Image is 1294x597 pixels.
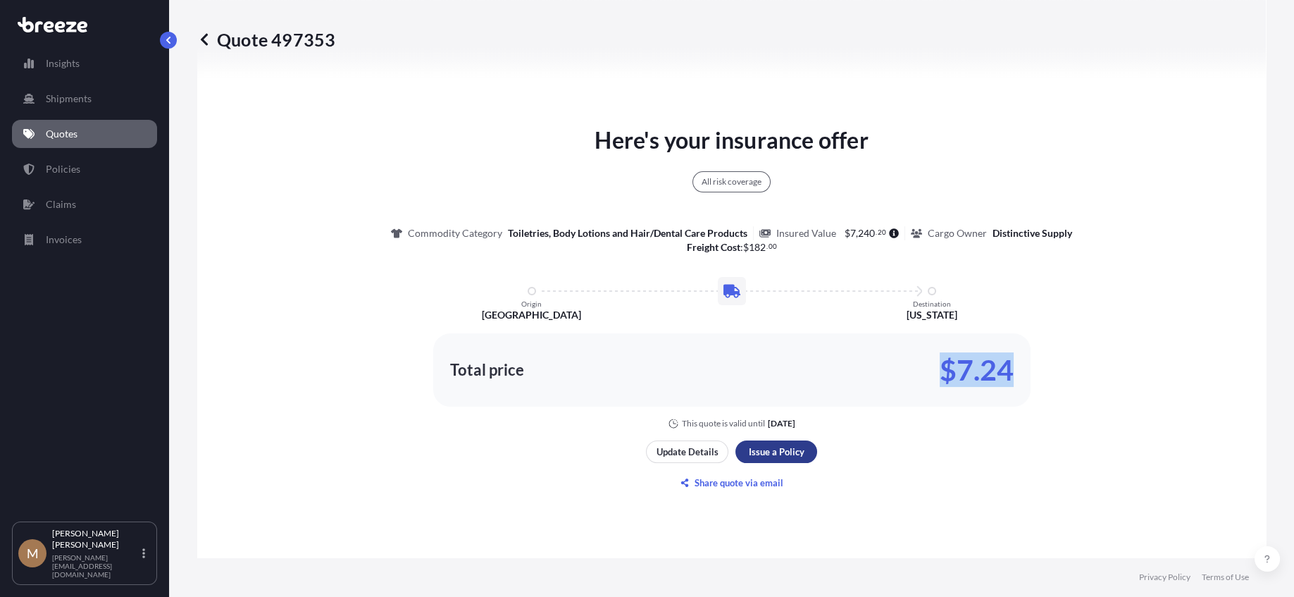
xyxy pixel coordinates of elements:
[521,300,542,308] p: Origin
[12,155,157,183] a: Policies
[46,56,80,70] p: Insights
[52,528,139,550] p: [PERSON_NAME] [PERSON_NAME]
[657,445,718,459] p: Update Details
[850,228,856,238] span: 7
[749,242,766,252] span: 182
[46,233,82,247] p: Invoices
[482,308,581,322] p: [GEOGRAPHIC_DATA]
[993,226,1072,240] p: Distinctive Supply
[52,553,139,579] p: [PERSON_NAME][EMAIL_ADDRESS][DOMAIN_NAME]
[858,228,875,238] span: 240
[12,120,157,148] a: Quotes
[12,85,157,113] a: Shipments
[46,92,92,106] p: Shipments
[768,418,795,429] p: [DATE]
[12,49,157,78] a: Insights
[682,418,765,429] p: This quote is valid until
[743,242,749,252] span: $
[776,226,836,240] p: Insured Value
[646,472,817,494] button: Share quote via email
[408,226,502,240] p: Commodity Category
[845,228,850,238] span: $
[27,546,39,560] span: M
[12,190,157,219] a: Claims
[1139,572,1190,583] a: Privacy Policy
[913,300,951,308] p: Destination
[766,244,768,249] span: .
[12,226,157,254] a: Invoices
[595,123,868,157] p: Here's your insurance offer
[46,197,76,211] p: Claims
[692,171,771,192] div: All risk coverage
[1202,572,1249,583] a: Terms of Use
[197,28,335,51] p: Quote 497353
[928,226,987,240] p: Cargo Owner
[768,244,776,249] span: 00
[687,240,777,254] p: :
[46,162,80,176] p: Policies
[876,230,877,235] span: .
[749,445,804,459] p: Issue a Policy
[907,308,957,322] p: [US_STATE]
[450,363,524,377] p: Total price
[646,441,728,463] button: Update Details
[940,359,1014,381] p: $7.24
[508,226,747,240] p: Toiletries, Body Lotions and Hair/Dental Care Products
[878,230,886,235] span: 20
[687,241,740,253] b: Freight Cost
[735,441,817,463] button: Issue a Policy
[695,476,783,490] p: Share quote via email
[46,127,77,141] p: Quotes
[856,228,858,238] span: ,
